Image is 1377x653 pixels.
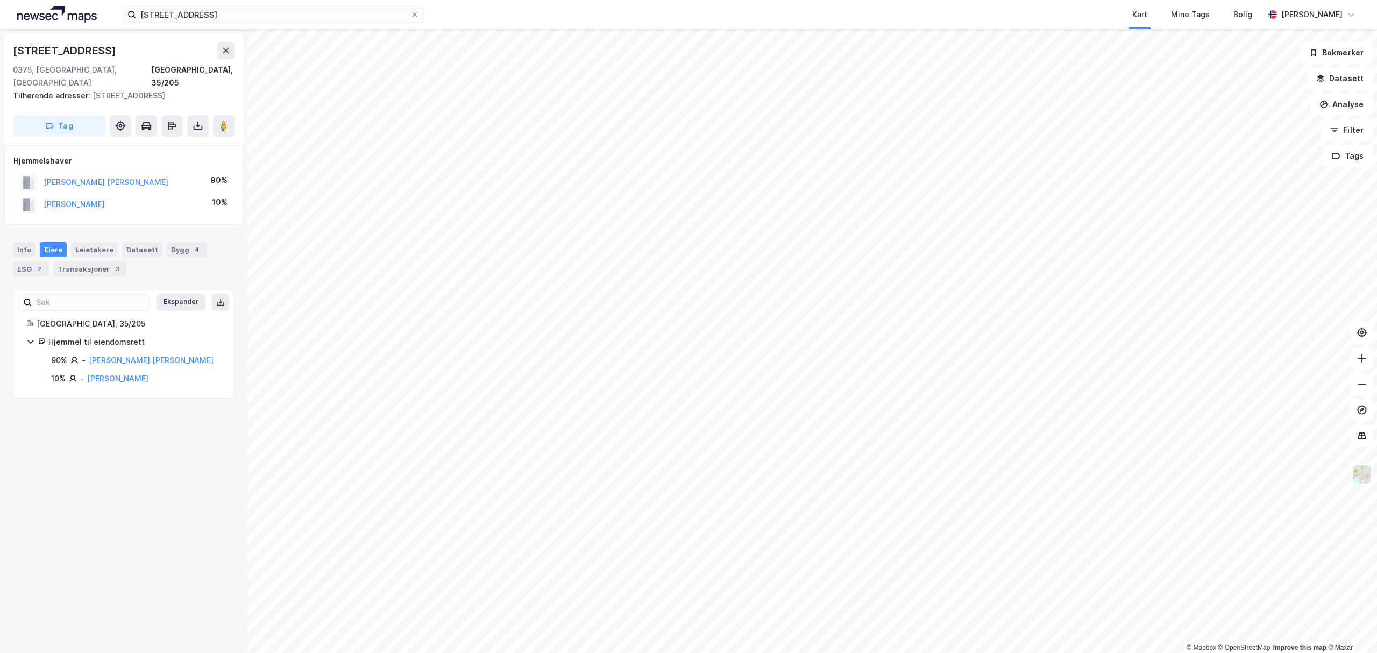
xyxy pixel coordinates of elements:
[167,242,207,257] div: Bygg
[191,244,202,255] div: 4
[71,242,118,257] div: Leietakere
[32,294,150,310] input: Søk
[112,264,123,274] div: 3
[51,372,66,385] div: 10%
[157,294,205,311] button: Ekspander
[82,354,86,367] div: -
[1323,601,1377,653] iframe: Chat Widget
[87,374,148,383] a: [PERSON_NAME]
[136,6,410,23] input: Søk på adresse, matrikkel, gårdeiere, leietakere eller personer
[1233,8,1252,21] div: Bolig
[1132,8,1147,21] div: Kart
[1307,68,1373,89] button: Datasett
[1273,644,1326,651] a: Improve this map
[13,42,118,59] div: [STREET_ADDRESS]
[48,336,221,349] div: Hjemmel til eiendomsrett
[1352,464,1372,485] img: Z
[34,264,45,274] div: 2
[80,372,84,385] div: -
[1321,119,1373,141] button: Filter
[13,63,151,89] div: 0375, [GEOGRAPHIC_DATA], [GEOGRAPHIC_DATA]
[210,174,228,187] div: 90%
[53,261,127,276] div: Transaksjoner
[13,91,93,100] span: Tilhørende adresser:
[1310,94,1373,115] button: Analyse
[1300,42,1373,63] button: Bokmerker
[1323,145,1373,167] button: Tags
[1281,8,1343,21] div: [PERSON_NAME]
[13,242,36,257] div: Info
[1171,8,1210,21] div: Mine Tags
[1187,644,1216,651] a: Mapbox
[13,115,105,137] button: Tag
[51,354,67,367] div: 90%
[1218,644,1270,651] a: OpenStreetMap
[40,242,67,257] div: Eiere
[13,261,49,276] div: ESG
[17,6,97,23] img: logo.a4113a55bc3d86da70a041830d287a7e.svg
[89,356,214,365] a: [PERSON_NAME] [PERSON_NAME]
[151,63,235,89] div: [GEOGRAPHIC_DATA], 35/205
[37,317,221,330] div: [GEOGRAPHIC_DATA], 35/205
[13,154,234,167] div: Hjemmelshaver
[13,89,226,102] div: [STREET_ADDRESS]
[212,196,228,209] div: 10%
[122,242,162,257] div: Datasett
